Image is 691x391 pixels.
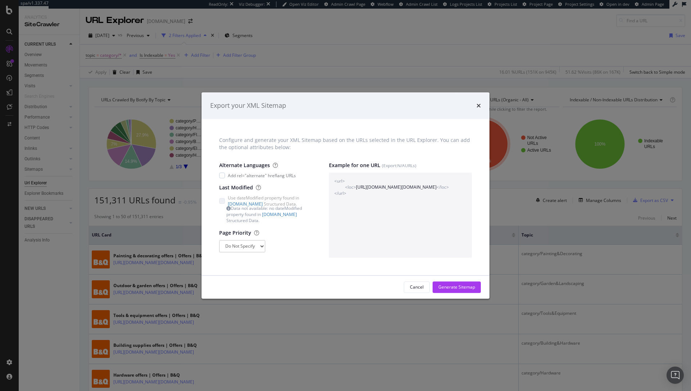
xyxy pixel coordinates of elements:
[219,137,472,151] div: Configure and generate your XML Sitemap based on the URLs selected in the URL Explorer. You can a...
[219,162,278,169] label: Alternate Languages
[667,367,684,384] div: Open Intercom Messenger
[202,92,489,299] div: modal
[477,101,481,110] div: times
[382,162,416,168] small: (Export: N/A URLs)
[228,195,315,207] span: Use dateModified property found in Structured Data.
[356,184,437,190] span: [URL][DOMAIN_NAME][DOMAIN_NAME]
[438,284,475,290] div: Generate Sitemap
[437,184,449,190] span: </loc>
[219,229,259,236] label: Page Priority
[219,184,261,191] label: Last Modified
[228,201,263,207] a: [DOMAIN_NAME]
[262,211,297,217] a: [DOMAIN_NAME]
[329,162,472,169] label: Example for one URL
[210,101,286,110] div: Export your XML Sitemap
[433,281,481,293] button: Generate Sitemap
[226,205,315,224] div: Data not available: no dateModified property found in Structured Data.
[410,284,424,290] div: Cancel
[345,184,356,190] span: <loc>
[334,190,466,196] span: </url>
[404,281,430,293] button: Cancel
[334,178,466,184] span: <url>
[228,172,296,179] span: Add rel="alternate" hreflang URLs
